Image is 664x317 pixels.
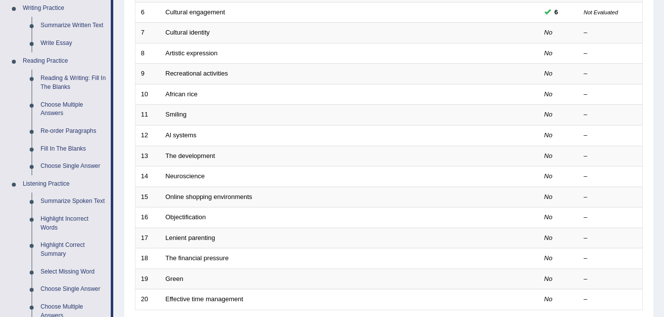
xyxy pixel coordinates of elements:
a: Write Essay [36,35,111,52]
a: Al systems [166,131,197,139]
a: Choose Single Answer [36,158,111,175]
a: Summarize Spoken Text [36,193,111,210]
a: Recreational activities [166,70,228,77]
a: Lenient parenting [166,234,215,241]
div: – [584,152,637,161]
td: 10 [135,84,160,105]
a: Green [166,275,183,282]
em: No [544,234,553,241]
div: – [584,172,637,181]
small: Not Evaluated [584,9,618,15]
em: No [544,29,553,36]
a: Cultural identity [166,29,210,36]
a: Reading & Writing: Fill In The Blanks [36,70,111,96]
a: African rice [166,90,198,98]
a: The financial pressure [166,254,229,262]
div: – [584,295,637,304]
em: No [544,90,553,98]
a: Listening Practice [18,175,111,193]
div: – [584,213,637,222]
em: No [544,254,553,262]
td: 7 [135,23,160,43]
td: 17 [135,228,160,248]
td: 9 [135,64,160,84]
a: Select Missing Word [36,263,111,281]
em: No [544,49,553,57]
div: – [584,193,637,202]
a: Objectification [166,213,206,221]
em: No [544,275,553,282]
div: – [584,131,637,140]
td: 18 [135,248,160,269]
em: No [544,111,553,118]
a: Online shopping environments [166,193,253,200]
td: 16 [135,207,160,228]
a: Highlight Correct Summary [36,237,111,263]
td: 19 [135,269,160,289]
td: 20 [135,289,160,310]
a: Re-order Paragraphs [36,122,111,140]
div: – [584,90,637,99]
div: – [584,49,637,58]
a: Neuroscience [166,172,205,180]
a: Choose Multiple Answers [36,96,111,122]
a: Artistic expression [166,49,218,57]
a: Summarize Written Text [36,17,111,35]
a: Effective time management [166,295,243,303]
div: – [584,254,637,263]
em: No [544,131,553,139]
a: Fill In The Blanks [36,140,111,158]
div: – [584,69,637,79]
td: 6 [135,2,160,23]
em: No [544,152,553,159]
a: Smiling [166,111,187,118]
em: No [544,193,553,200]
td: 12 [135,125,160,146]
a: Reading Practice [18,52,111,70]
em: No [544,295,553,303]
a: Cultural engagement [166,8,225,16]
div: – [584,110,637,119]
a: The development [166,152,215,159]
div: – [584,275,637,284]
td: 15 [135,187,160,207]
td: 11 [135,105,160,125]
em: No [544,213,553,221]
td: 13 [135,146,160,166]
em: No [544,70,553,77]
td: 14 [135,166,160,187]
div: – [584,234,637,243]
td: 8 [135,43,160,64]
em: No [544,172,553,180]
a: Choose Single Answer [36,280,111,298]
span: You can still take this question [551,7,562,17]
a: Highlight Incorrect Words [36,210,111,237]
div: – [584,28,637,38]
